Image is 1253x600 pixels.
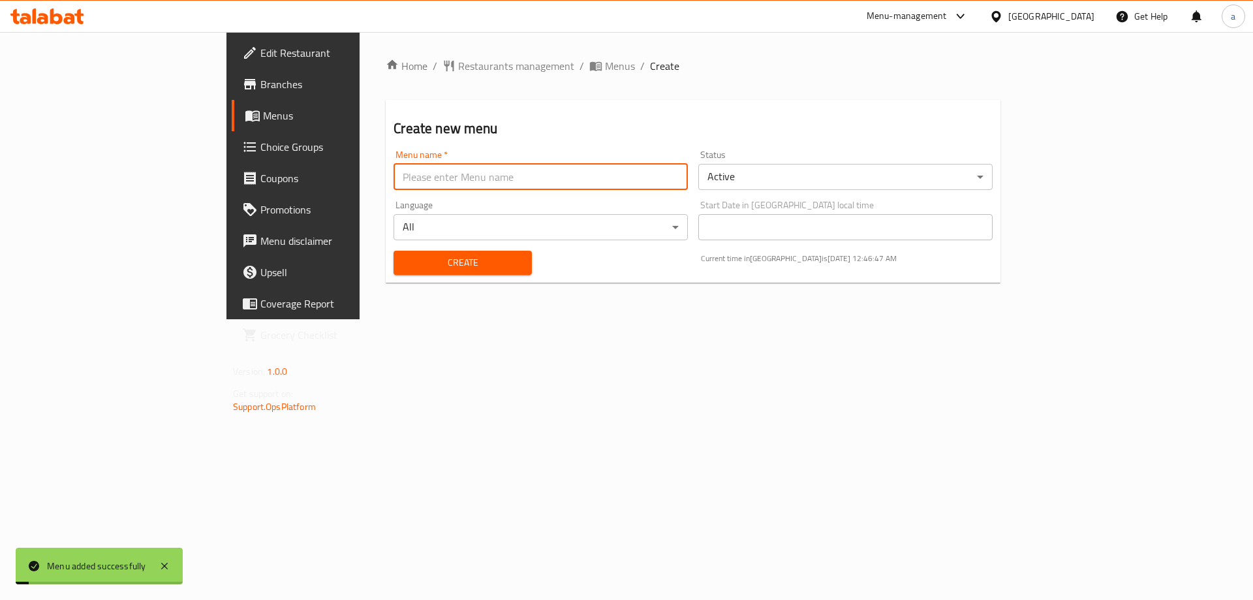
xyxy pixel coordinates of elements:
[698,164,993,190] div: Active
[260,233,425,249] span: Menu disclaimer
[260,45,425,61] span: Edit Restaurant
[263,108,425,123] span: Menus
[260,76,425,92] span: Branches
[260,202,425,217] span: Promotions
[394,214,688,240] div: All
[232,163,436,194] a: Coupons
[232,225,436,257] a: Menu disclaimer
[867,8,947,24] div: Menu-management
[260,170,425,186] span: Coupons
[260,296,425,311] span: Coverage Report
[394,251,531,275] button: Create
[404,255,521,271] span: Create
[47,559,146,573] div: Menu added successfully
[650,58,679,74] span: Create
[640,58,645,74] li: /
[232,257,436,288] a: Upsell
[267,363,287,380] span: 1.0.0
[232,131,436,163] a: Choice Groups
[442,58,574,74] a: Restaurants management
[580,58,584,74] li: /
[458,58,574,74] span: Restaurants management
[233,398,316,415] a: Support.OpsPlatform
[386,58,1000,74] nav: breadcrumb
[232,288,436,319] a: Coverage Report
[605,58,635,74] span: Menus
[394,119,993,138] h2: Create new menu
[232,194,436,225] a: Promotions
[260,327,425,343] span: Grocery Checklist
[1008,9,1094,24] div: [GEOGRAPHIC_DATA]
[232,69,436,100] a: Branches
[233,385,293,402] span: Get support on:
[1231,9,1235,24] span: a
[394,164,688,190] input: Please enter Menu name
[260,264,425,280] span: Upsell
[233,363,265,380] span: Version:
[232,100,436,131] a: Menus
[589,58,635,74] a: Menus
[701,253,993,264] p: Current time in [GEOGRAPHIC_DATA] is [DATE] 12:46:47 AM
[232,319,436,351] a: Grocery Checklist
[232,37,436,69] a: Edit Restaurant
[260,139,425,155] span: Choice Groups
